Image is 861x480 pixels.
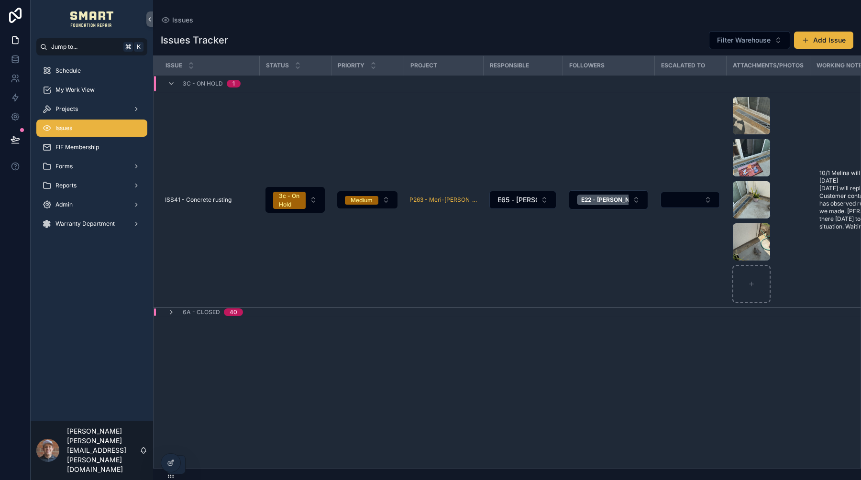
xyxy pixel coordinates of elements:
[717,35,771,45] span: Filter Warehouse
[36,196,147,213] a: Admin
[36,158,147,175] a: Forms
[183,80,223,87] span: 3c - On Hold
[577,195,658,205] button: Unselect 65
[36,177,147,194] a: Reports
[165,196,254,204] a: ISS41 - Concrete rusting
[337,191,398,209] a: Select Button
[55,220,115,228] span: Warranty Department
[36,38,147,55] button: Jump to...K
[266,62,289,69] span: Status
[660,191,720,208] a: Select Button
[569,190,648,209] button: Select Button
[161,15,193,25] a: Issues
[568,190,649,210] a: Select Button
[55,86,95,94] span: My Work View
[661,192,720,208] button: Select Button
[497,195,537,205] span: E65 - [PERSON_NAME]
[55,105,78,113] span: Projects
[55,182,77,189] span: Reports
[135,43,143,51] span: K
[265,186,325,213] a: Select Button
[55,163,73,170] span: Forms
[183,308,220,316] span: 6a - Closed
[230,308,237,316] div: 40
[794,32,853,49] button: Add Issue
[31,55,153,245] div: scrollable content
[36,81,147,98] a: My Work View
[490,62,529,69] span: Responsible
[265,187,325,213] button: Select Button
[51,43,120,51] span: Jump to...
[36,62,147,79] a: Schedule
[337,191,397,208] button: Select Button
[569,62,605,69] span: Followers
[489,190,557,209] a: Select Button
[709,31,790,49] button: Select Button
[36,100,147,118] a: Projects
[36,139,147,156] a: FIF Membership
[489,191,556,209] button: Select Button
[55,143,99,151] span: FIF Membership
[410,62,437,69] span: Project
[36,120,147,137] a: Issues
[279,192,300,209] div: 3c - On Hold
[67,426,140,474] p: [PERSON_NAME] [PERSON_NAME][EMAIL_ADDRESS][PERSON_NAME][DOMAIN_NAME]
[166,62,182,69] span: Issue
[661,62,705,69] span: Escalated To
[351,196,373,205] div: Medium
[55,201,73,208] span: Admin
[36,215,147,232] a: Warranty Department
[409,196,477,204] a: P263 - Meri-[PERSON_NAME]
[338,62,364,69] span: Priority
[161,33,228,47] h1: Issues Tracker
[172,15,193,25] span: Issues
[165,196,232,204] span: ISS41 - Concrete rusting
[581,196,644,204] span: E22 - [PERSON_NAME]
[70,11,114,27] img: App logo
[733,62,804,69] span: Attachments/Photos
[55,67,81,75] span: Schedule
[55,124,72,132] span: Issues
[232,80,235,87] div: 1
